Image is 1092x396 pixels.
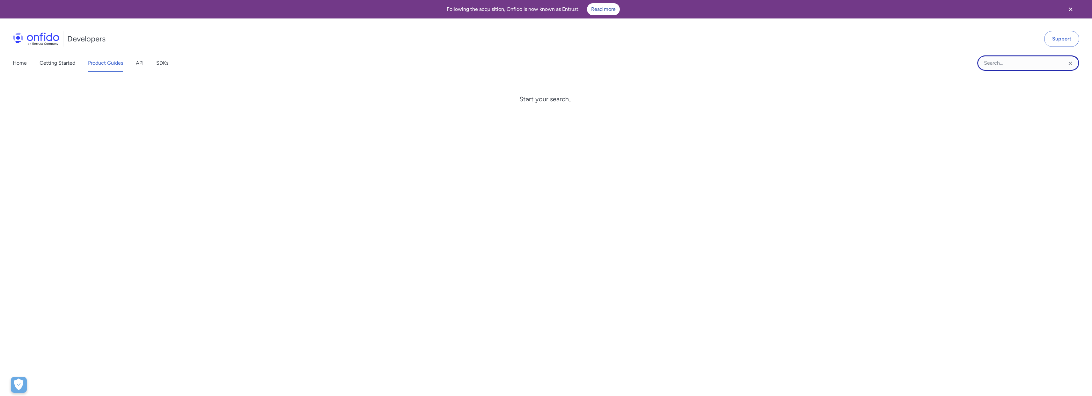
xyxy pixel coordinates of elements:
a: Product Guides [88,54,123,72]
a: API [136,54,143,72]
svg: Clear search field button [1066,60,1074,67]
img: Onfido Logo [13,32,59,45]
a: SDKs [156,54,168,72]
a: Support [1044,31,1079,47]
a: Home [13,54,27,72]
h1: Developers [67,34,106,44]
div: Cookie Preferences [11,377,27,393]
input: Onfido search input field [977,55,1079,71]
div: Following the acquisition, Onfido is now known as Entrust. [8,3,1059,15]
a: Getting Started [40,54,75,72]
div: Start your search... [519,95,573,103]
a: Read more [587,3,620,15]
button: Close banner [1059,1,1082,17]
svg: Close banner [1067,5,1074,13]
button: Open Preferences [11,377,27,393]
